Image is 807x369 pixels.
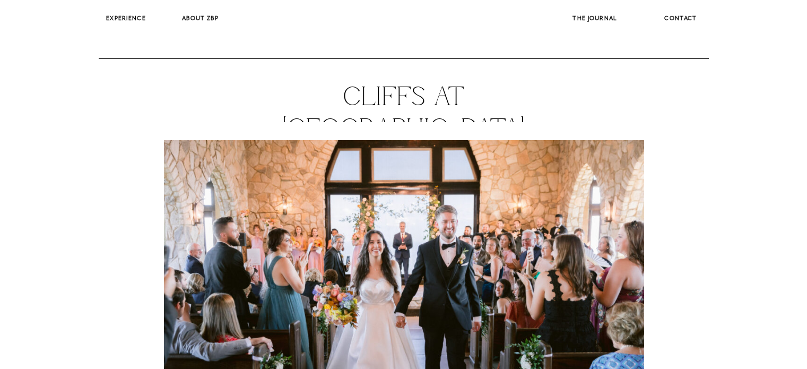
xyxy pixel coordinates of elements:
b: The Journal [572,14,617,22]
a: CONTACT [656,13,706,24]
a: The Journal [565,13,625,23]
b: About ZBP [182,14,219,22]
a: About ZBP [173,13,228,23]
a: Experience [99,13,154,23]
b: CONTACT [664,14,697,22]
b: Experience [106,14,146,22]
h1: Cliffs at [GEOGRAPHIC_DATA] [219,82,589,110]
